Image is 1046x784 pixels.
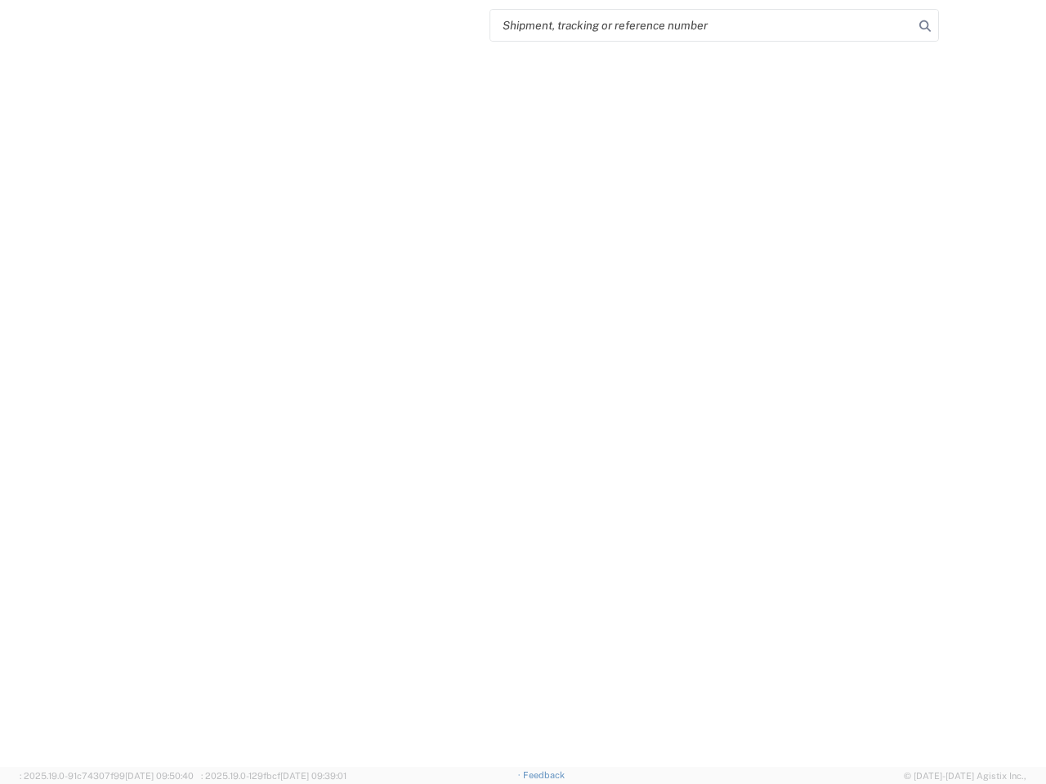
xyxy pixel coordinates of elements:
[125,771,194,781] span: [DATE] 09:50:40
[201,771,346,781] span: : 2025.19.0-129fbcf
[20,771,194,781] span: : 2025.19.0-91c74307f99
[523,770,565,780] a: Feedback
[280,771,346,781] span: [DATE] 09:39:01
[490,10,914,41] input: Shipment, tracking or reference number
[904,768,1026,783] span: © [DATE]-[DATE] Agistix Inc.,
